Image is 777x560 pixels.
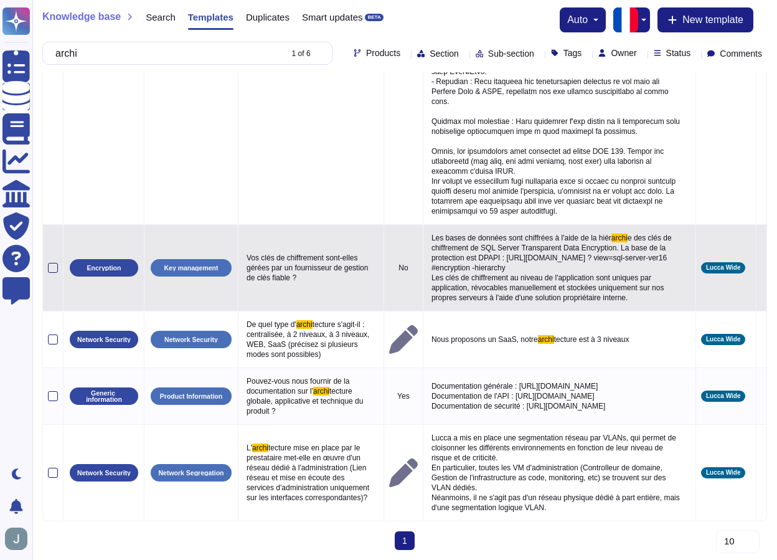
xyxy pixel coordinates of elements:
p: Lucca a mis en place une segmentation réseau par VLANs, qui permet de cloisonner les différents e... [428,430,690,516]
span: Sub-section [488,49,534,58]
span: archi [611,234,628,242]
span: Lucca Wide [706,393,740,399]
span: De quel type d' [247,320,296,329]
span: auto [567,15,588,25]
button: New template [657,7,753,32]
span: Knowledge base [42,12,121,22]
span: e des clés de chiffrement de SQL Server Transparent Data Encryption. La base de la protection est... [431,234,674,302]
button: user [2,525,36,553]
span: tecture mise en place par le prestataire met-elle en œuvre d'un réseau dédié à l'administration (... [247,444,371,502]
p: Key management [164,265,219,272]
span: 1 [395,531,415,550]
span: New template [682,15,743,25]
span: Search [146,12,176,22]
p: Network Security [77,470,131,477]
span: Templates [188,12,233,22]
span: archi [313,387,329,396]
div: 1 of 6 [292,50,311,57]
p: Yes [389,391,418,401]
span: Status [666,49,691,57]
p: Product Information [160,393,222,400]
p: Generic information [74,390,134,403]
span: Smart updates [302,12,363,22]
span: Duplicates [246,12,290,22]
img: user [5,528,27,550]
button: auto [567,15,598,25]
span: Les bases de données sont chiffrées à l'aide de la hiér [431,234,611,242]
p: Vos clés de chiffrement sont-elles gérées par un fournisseur de gestion de clés fiable ? [243,250,379,286]
span: archi [538,335,554,344]
span: Lucca Wide [706,336,740,343]
p: Documentation générale : [URL][DOMAIN_NAME] Documentation de l'API : [URL][DOMAIN_NAME] Documenta... [428,378,690,414]
span: Section [430,49,459,58]
div: BETA [365,14,383,21]
input: Search by keywords [49,42,281,64]
span: Nous proposons un SaaS, notre [431,335,538,344]
span: Pouvez-vous nous fournir de la documentation sur l' [247,377,352,396]
span: Lucca Wide [706,265,740,271]
span: Tags [563,49,582,57]
span: archi [296,320,313,329]
span: Lucca Wide [706,470,740,476]
span: tecture est à 3 niveaux [554,335,629,344]
p: Encryption [87,265,121,272]
p: No [389,263,418,273]
span: archi [252,444,268,452]
span: tecture globale, applicative et technique du produit ? [247,387,365,415]
span: Products [366,49,400,57]
span: Comments [720,49,762,58]
img: fr [613,7,638,32]
span: Owner [611,49,636,57]
p: Network Security [77,336,131,343]
p: Network Security [164,336,218,343]
span: L' [247,444,252,452]
p: Network Segregation [158,470,224,477]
